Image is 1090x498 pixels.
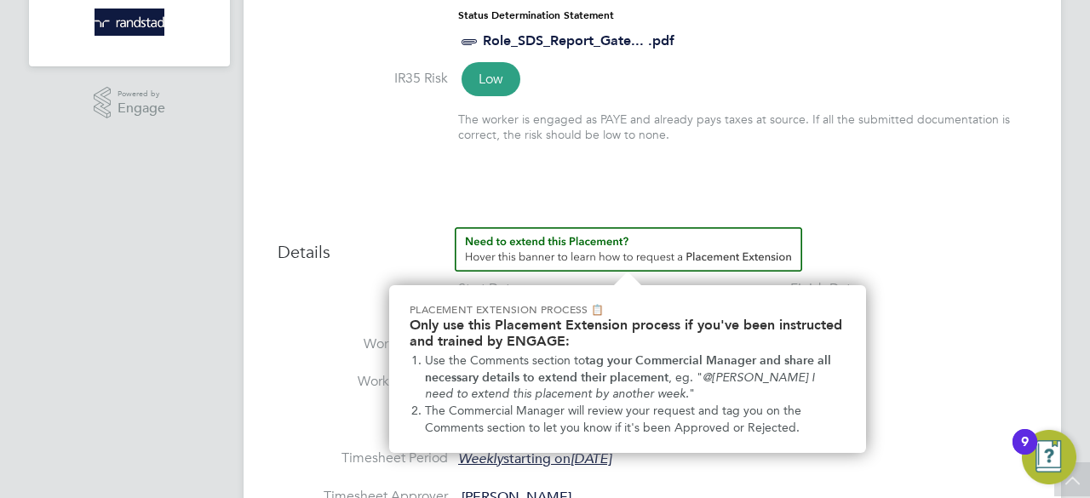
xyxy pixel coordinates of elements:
button: Open Resource Center, 9 new notifications [1022,430,1076,484]
em: Weekly [458,450,503,467]
div: Finish Date [790,280,858,298]
label: IR35 Risk [278,70,448,88]
strong: tag your Commercial Manager and share all necessary details to extend their placement [425,353,835,385]
span: " [689,386,695,401]
img: randstad-logo-retina.png [95,9,165,36]
h3: Details [278,227,1027,263]
a: Role_SDS_Report_Gate... .pdf [483,32,674,49]
h2: Only use this Placement Extension process if you've been instructed and trained by ENGAGE: [410,317,846,349]
div: 9 [1021,442,1029,464]
div: Start Date [458,280,518,298]
label: Timesheet Period [278,449,448,467]
span: Use the Comments section to [425,353,585,368]
span: Low [462,62,520,96]
button: How to extend a Placement? [455,227,802,272]
label: Working Hours [278,373,448,391]
strong: Status Determination Statement [458,9,614,21]
div: Need to extend this Placement? Hover this banner. [389,285,866,453]
div: The worker is engaged as PAYE and already pays taxes at source. If all the submitted documentatio... [458,112,1027,142]
em: [DATE] [571,450,611,467]
span: starting on [458,450,611,467]
em: @[PERSON_NAME] I need to extend this placement by another week. [425,370,818,402]
label: Working Days [278,335,448,353]
p: Placement Extension Process 📋 [410,302,846,317]
a: Go to home page [49,9,209,36]
li: The Commercial Manager will review your request and tag you on the Comments section to let you kn... [425,403,846,436]
span: Powered by [118,87,165,101]
span: Engage [118,101,165,116]
span: , eg. " [668,370,703,385]
label: Breaks [278,411,448,429]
